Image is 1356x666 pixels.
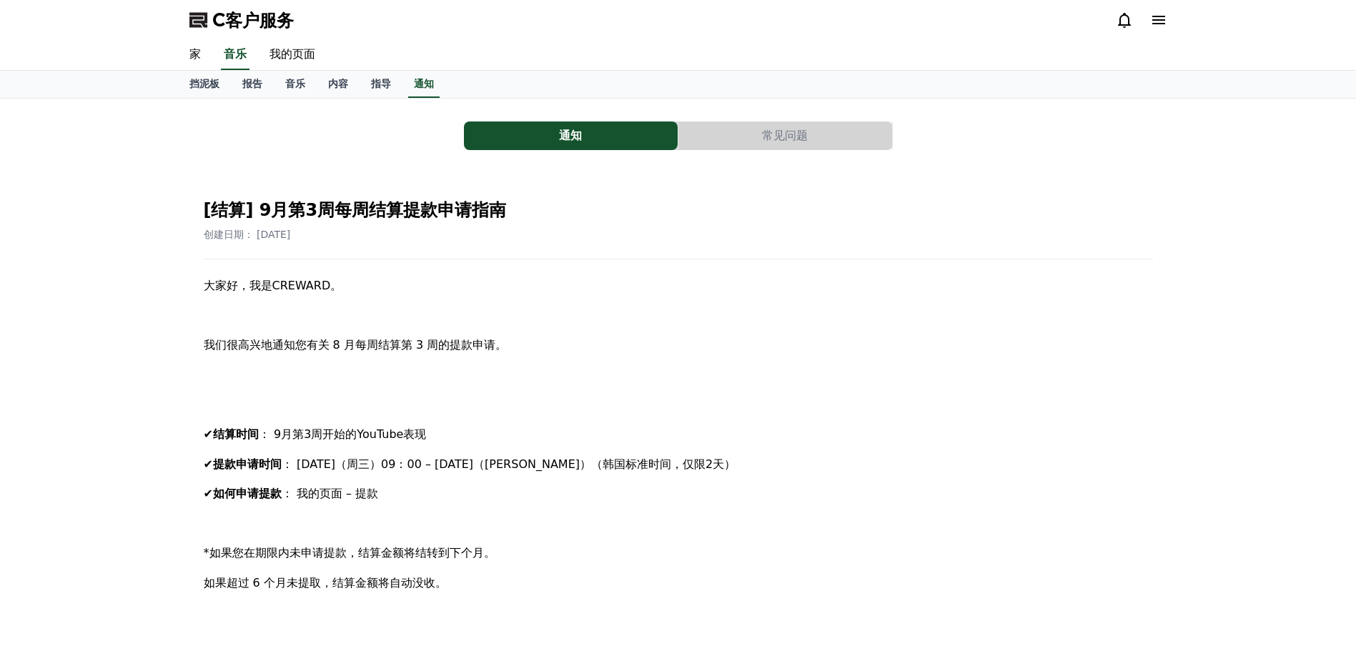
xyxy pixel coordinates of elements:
[204,457,213,471] span: ✔
[231,71,274,98] a: 报告
[189,78,219,89] font: 挡泥板
[204,338,508,352] span: 我们很高兴地通知您有关 8 月每周结算第 3 周的提款申请。
[213,427,259,441] strong: 结算时间
[414,78,434,89] font: 通知
[408,71,440,98] a: 通知
[360,71,402,98] a: 指导
[204,487,213,500] span: ✔
[282,457,736,471] span: ： [DATE]（周三）09：00 – [DATE]（[PERSON_NAME]）（韩国标准时间，仅限2天）
[189,9,294,31] a: C客户服务
[213,487,282,500] strong: 如何申请提款
[204,229,291,240] span: 创建日期： [DATE]
[221,40,249,70] a: 音乐
[285,78,305,89] font: 音乐
[259,427,427,441] span: ： 9月第3周开始的YouTube表现
[371,78,391,89] font: 指导
[258,40,327,70] a: 我的页面
[213,457,282,471] strong: 提款申请时间
[282,487,378,500] span: ： 我的页面 – 提款
[178,40,212,70] a: 家
[204,576,447,590] span: 如果超过 6 个月未提取，结算金额将自动没收。
[464,121,678,150] a: 通知
[678,121,892,150] button: 常见问题
[464,121,678,150] button: 通知
[204,279,342,292] span: 大家好，我是CREWARD。
[678,121,893,150] a: 常见问题
[242,78,262,89] font: 报告
[274,71,317,98] a: 音乐
[178,71,231,98] a: 挡泥板
[204,199,1153,222] h2: [结算] 9月第3周每周结算提款申请指南
[328,78,348,89] font: 内容
[212,9,294,31] span: C客户服务
[317,71,360,98] a: 内容
[204,427,213,441] span: ✔
[204,546,495,560] span: *如果您在期限内未申请提款，结算金额将结转到下个月。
